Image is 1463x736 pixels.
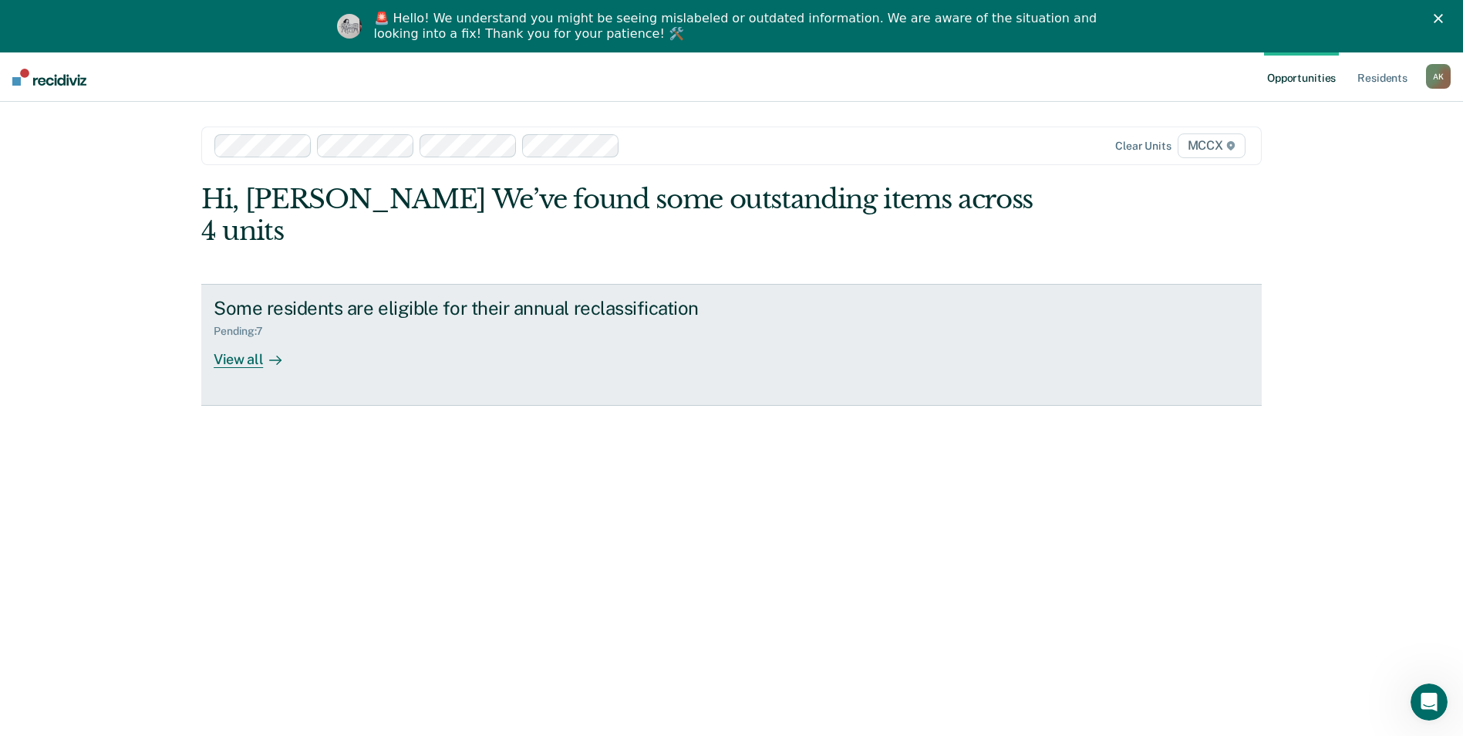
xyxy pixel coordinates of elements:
div: 🚨 Hello! We understand you might be seeing mislabeled or outdated information. We are aware of th... [374,11,1102,42]
iframe: Intercom live chat [1411,684,1448,721]
div: A K [1426,64,1451,89]
div: View all [214,338,300,368]
button: AK [1426,64,1451,89]
img: Recidiviz [12,69,86,86]
a: Some residents are eligible for their annual reclassificationPending:7View all [201,284,1262,406]
div: Close [1434,14,1449,23]
div: Hi, [PERSON_NAME] We’ve found some outstanding items across 4 units [201,184,1050,247]
a: Opportunities [1264,52,1339,102]
div: Some residents are eligible for their annual reclassification [214,297,755,319]
div: Pending : 7 [214,325,275,338]
div: Clear units [1115,140,1171,153]
span: MCCX [1178,133,1246,158]
a: Residents [1354,52,1411,102]
img: Profile image for Kim [337,14,362,39]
